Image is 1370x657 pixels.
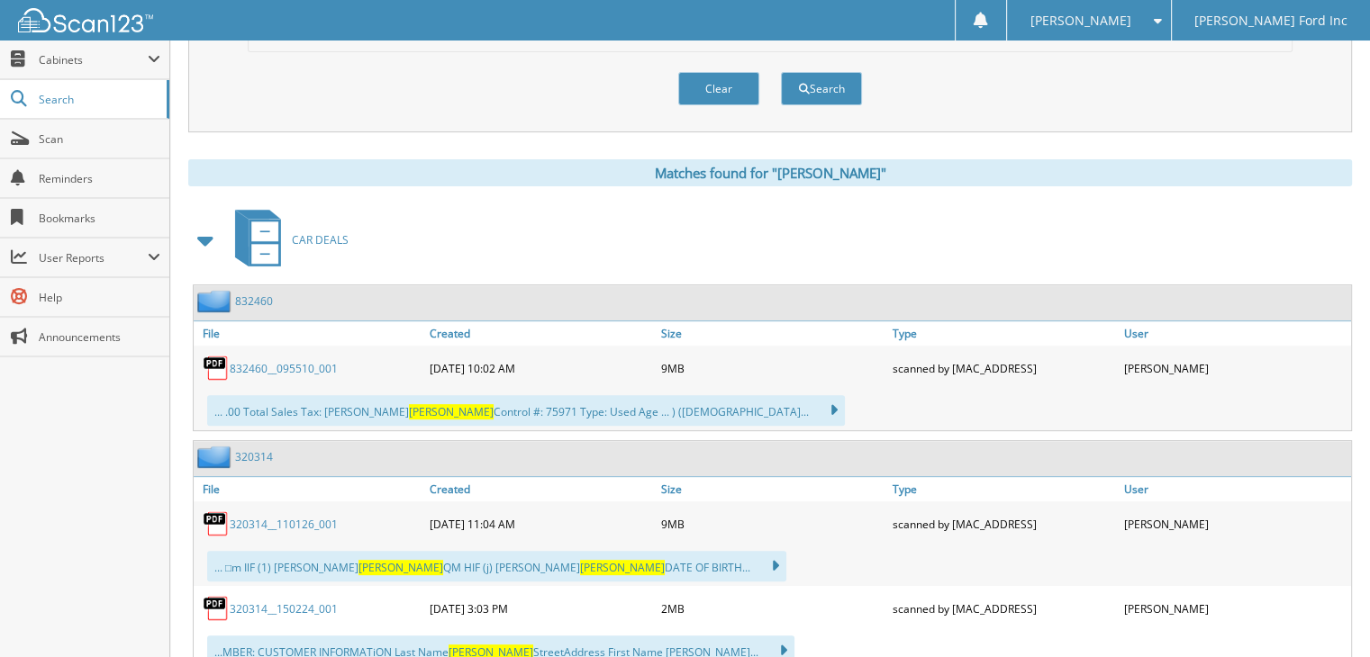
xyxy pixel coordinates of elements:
[230,517,338,532] a: 320314__110126_001
[224,204,349,275] a: CAR DEALS
[1280,571,1370,657] iframe: Chat Widget
[678,72,759,105] button: Clear
[230,361,338,376] a: 832460__095510_001
[888,590,1120,626] div: scanned by [MAC_ADDRESS]
[425,477,657,501] a: Created
[580,560,665,575] span: [PERSON_NAME]
[197,290,235,312] img: folder2.png
[1120,477,1351,501] a: User
[1120,590,1351,626] div: [PERSON_NAME]
[39,211,160,226] span: Bookmarks
[188,159,1352,186] div: Matches found for "[PERSON_NAME]"
[197,445,235,468] img: folder2.png
[18,8,153,32] img: scan123-logo-white.svg
[1120,350,1351,386] div: [PERSON_NAME]
[657,321,888,346] a: Size
[657,350,888,386] div: 9MB
[207,395,845,426] div: ... .00 Total Sales Tax: [PERSON_NAME] Control #: 75971 Type: Used Age ... ) ([DEMOGRAPHIC_DATA]...
[1030,15,1130,26] span: [PERSON_NAME]
[39,290,160,305] span: Help
[1120,506,1351,542] div: [PERSON_NAME]
[203,510,230,537] img: PDF.png
[207,551,786,581] div: ... □m IlF (1) [PERSON_NAME] QM HIF (j) [PERSON_NAME] DATE OF BIRTH...
[235,293,273,309] a: 832460
[888,321,1120,346] a: Type
[781,72,862,105] button: Search
[292,232,349,247] span: CAR DEALS
[888,350,1120,386] div: scanned by [MAC_ADDRESS]
[39,131,160,147] span: Scan
[888,477,1120,501] a: Type
[358,560,443,575] span: [PERSON_NAME]
[657,477,888,501] a: Size
[888,506,1120,542] div: scanned by [MAC_ADDRESS]
[39,92,158,107] span: Search
[39,52,148,67] span: Cabinets
[235,449,273,464] a: 320314
[425,590,657,626] div: [DATE] 3:03 PM
[657,506,888,542] div: 9MB
[194,321,425,346] a: File
[39,171,160,186] span: Reminders
[39,250,148,265] span: User Reports
[425,321,657,346] a: Created
[1120,321,1351,346] a: User
[230,601,338,616] a: 320314__150224_001
[657,590,888,626] div: 2MB
[203,595,230,622] img: PDF.png
[39,329,160,345] span: Announcements
[1194,15,1347,26] span: [PERSON_NAME] Ford Inc
[409,404,494,419] span: [PERSON_NAME]
[425,506,657,542] div: [DATE] 11:04 AM
[203,355,230,382] img: PDF.png
[194,477,425,501] a: File
[425,350,657,386] div: [DATE] 10:02 AM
